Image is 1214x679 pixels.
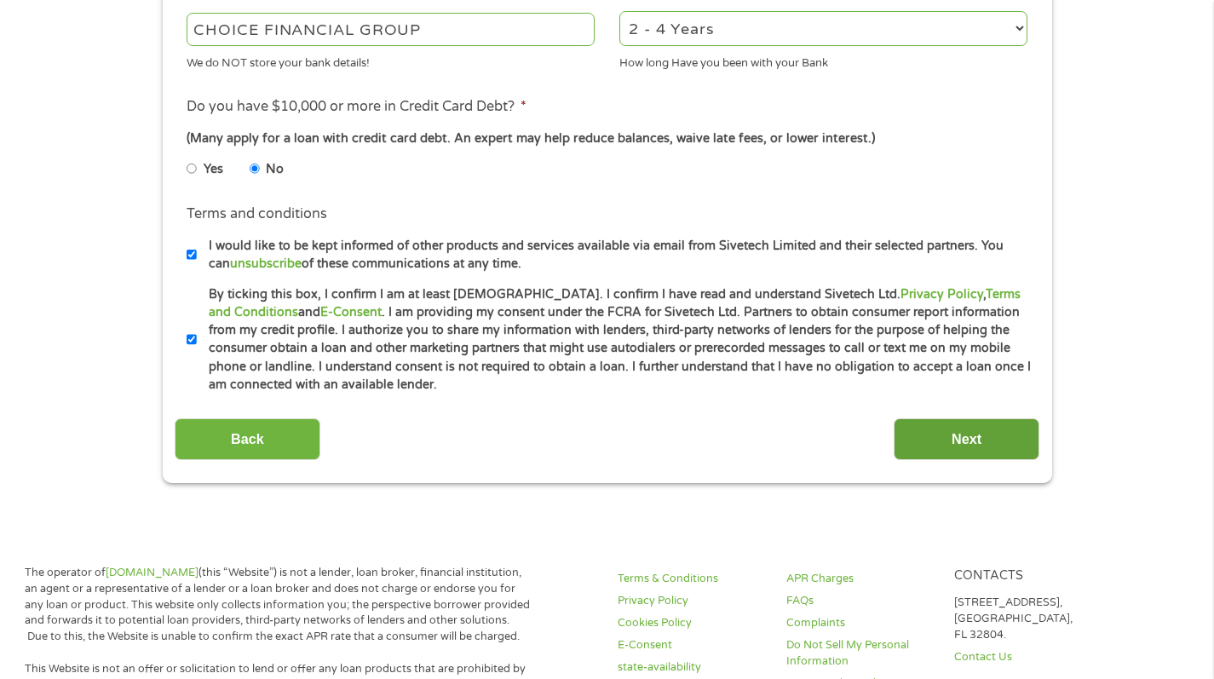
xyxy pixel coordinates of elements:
[619,49,1027,72] div: How long Have you been with your Bank
[618,637,766,653] a: E-Consent
[106,566,198,579] a: [DOMAIN_NAME]
[900,287,983,302] a: Privacy Policy
[187,49,595,72] div: We do NOT store your bank details!
[894,418,1039,460] input: Next
[786,637,935,670] a: Do Not Sell My Personal Information
[954,568,1102,584] h4: Contacts
[204,160,223,179] label: Yes
[618,571,766,587] a: Terms & Conditions
[320,305,382,319] a: E-Consent
[786,593,935,609] a: FAQs
[175,418,320,460] input: Back
[786,571,935,587] a: APR Charges
[618,593,766,609] a: Privacy Policy
[25,565,531,645] p: The operator of (this “Website”) is not a lender, loan broker, financial institution, an agent or...
[786,615,935,631] a: Complaints
[187,205,327,223] label: Terms and conditions
[187,129,1027,148] div: (Many apply for a loan with credit card debt. An expert may help reduce balances, waive late fees...
[209,287,1021,319] a: Terms and Conditions
[266,160,284,179] label: No
[187,98,526,116] label: Do you have $10,000 or more in Credit Card Debt?
[197,285,1033,394] label: By ticking this box, I confirm I am at least [DEMOGRAPHIC_DATA]. I confirm I have read and unders...
[618,615,766,631] a: Cookies Policy
[954,649,1102,665] a: Contact Us
[618,659,766,676] a: state-availability
[197,237,1033,273] label: I would like to be kept informed of other products and services available via email from Sivetech...
[230,256,302,271] a: unsubscribe
[954,595,1102,643] p: [STREET_ADDRESS], [GEOGRAPHIC_DATA], FL 32804.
